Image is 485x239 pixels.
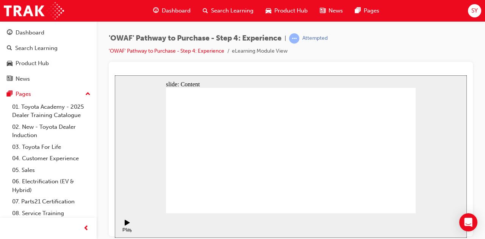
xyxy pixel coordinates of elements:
[6,152,19,163] div: Play (Ctrl+Alt+P)
[9,208,94,219] a: 08. Service Training
[9,196,94,208] a: 07. Parts21 Certification
[3,24,94,87] button: DashboardSearch LearningProduct HubNews
[274,6,308,15] span: Product Hub
[7,30,13,36] span: guage-icon
[329,6,343,15] span: News
[7,45,12,52] span: search-icon
[147,3,197,19] a: guage-iconDashboard
[7,60,13,67] span: car-icon
[459,213,477,231] div: Open Intercom Messenger
[3,87,94,101] button: Pages
[9,141,94,153] a: 03. Toyota For Life
[9,121,94,141] a: 02. New - Toyota Dealer Induction
[355,6,361,16] span: pages-icon
[9,164,94,176] a: 05. Sales
[4,144,17,157] button: Play (Ctrl+Alt+P)
[260,3,314,19] a: car-iconProduct Hub
[232,47,288,56] li: eLearning Module View
[4,138,17,162] div: playback controls
[16,90,31,98] div: Pages
[9,176,94,196] a: 06. Electrification (EV & Hybrid)
[85,89,91,99] span: up-icon
[471,6,478,15] span: SY
[468,4,481,17] button: SY
[203,6,208,16] span: search-icon
[15,44,58,53] div: Search Learning
[7,76,13,83] span: news-icon
[109,48,224,54] a: 'OWAF' Pathway to Purchase - Step 4: Experience
[153,6,159,16] span: guage-icon
[302,35,328,42] div: Attempted
[266,6,271,16] span: car-icon
[349,3,385,19] a: pages-iconPages
[7,91,13,98] span: pages-icon
[109,34,282,43] span: 'OWAF' Pathway to Purchase - Step 4: Experience
[9,101,94,121] a: 01. Toyota Academy - 2025 Dealer Training Catalogue
[83,224,89,233] span: prev-icon
[3,72,94,86] a: News
[364,6,379,15] span: Pages
[3,26,94,40] a: Dashboard
[9,153,94,164] a: 04. Customer Experience
[16,75,30,83] div: News
[314,3,349,19] a: news-iconNews
[16,28,44,37] div: Dashboard
[4,2,64,19] img: Trak
[162,6,191,15] span: Dashboard
[3,41,94,55] a: Search Learning
[285,34,286,43] span: |
[3,56,94,70] a: Product Hub
[197,3,260,19] a: search-iconSearch Learning
[289,33,299,44] span: learningRecordVerb_ATTEMPT-icon
[320,6,325,16] span: news-icon
[211,6,253,15] span: Search Learning
[16,59,49,68] div: Product Hub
